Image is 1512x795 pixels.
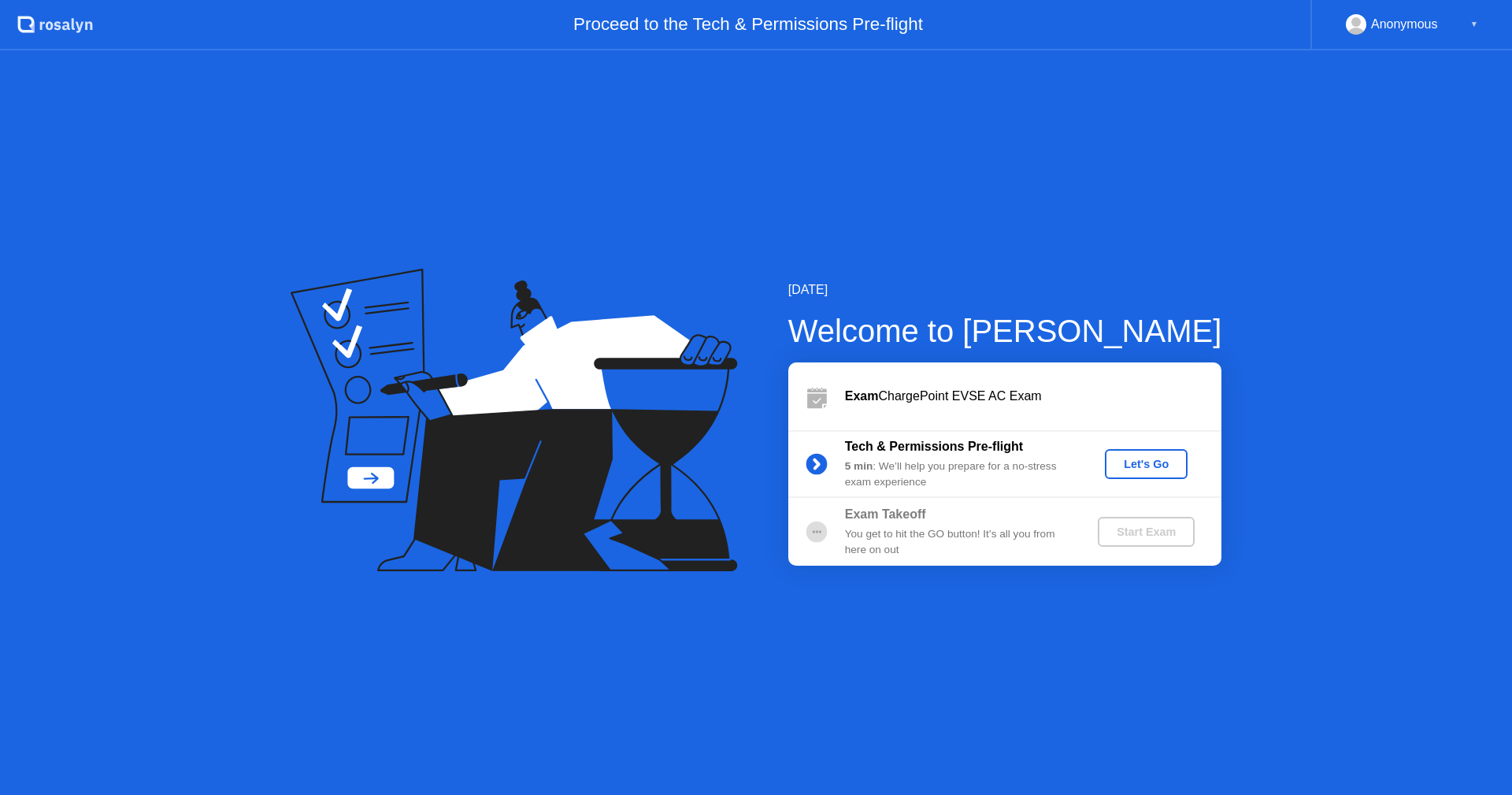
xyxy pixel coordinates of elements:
div: ChargePoint EVSE AC Exam [845,387,1221,406]
b: 5 min [845,460,873,472]
div: You get to hit the GO button! It’s all you from here on out [845,526,1072,559]
div: Let's Go [1111,458,1181,470]
b: Tech & Permissions Pre-flight [845,440,1023,453]
button: Start Exam [1098,517,1195,547]
div: [DATE] [788,280,1222,299]
b: Exam Takeoff [845,507,926,521]
button: Let's Go [1105,449,1188,479]
div: ▼ [1470,14,1478,35]
div: Anonymous [1371,14,1438,35]
b: Exam [845,389,879,403]
div: : We’ll help you prepare for a no-stress exam experience [845,459,1072,491]
div: Start Exam [1104,526,1188,538]
div: Welcome to [PERSON_NAME] [788,307,1222,355]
